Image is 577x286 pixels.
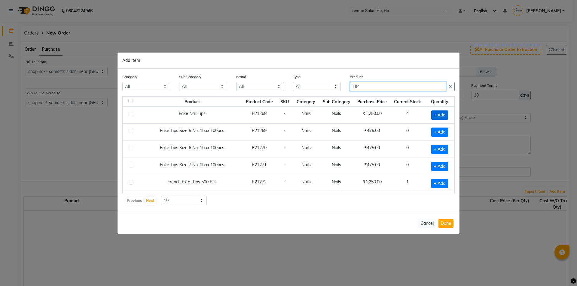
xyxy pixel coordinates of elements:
[242,96,276,107] th: Product Code
[354,124,391,141] td: ₹475.00
[350,82,446,91] input: Search or Scan Product
[242,175,276,192] td: P21272
[293,124,319,141] td: Nails
[293,96,319,107] th: Category
[354,158,391,175] td: ₹475.00
[293,107,319,124] td: Nails
[122,74,137,80] label: Category
[390,158,425,175] td: 0
[354,192,391,209] td: ₹1,500.00
[319,158,354,175] td: Nails
[319,175,354,192] td: Nails
[142,107,242,124] td: Fake Nail Tips
[390,96,425,107] th: Current Stock
[276,107,293,124] td: -
[319,141,354,158] td: Nails
[142,192,242,209] td: Glam Fack Tips Size 5 Tp48 500pcs
[431,162,448,171] span: + Add
[390,192,425,209] td: 0
[276,141,293,158] td: -
[236,74,246,80] label: Brand
[242,158,276,175] td: P21271
[276,158,293,175] td: -
[354,141,391,158] td: ₹475.00
[242,124,276,141] td: P21269
[431,128,448,137] span: + Add
[242,192,276,209] td: P21365
[319,192,354,209] td: Nails
[293,192,319,209] td: Nails
[418,219,436,228] button: Cancel
[276,175,293,192] td: -
[293,175,319,192] td: Nails
[350,74,363,80] label: Product
[293,141,319,158] td: Nails
[319,96,354,107] th: Sub Category
[145,197,156,205] button: Next
[390,107,425,124] td: 4
[390,124,425,141] td: 0
[242,107,276,124] td: P21268
[431,145,448,154] span: + Add
[319,107,354,124] td: Nails
[438,219,453,228] button: Done
[425,96,454,107] th: Quantity
[276,124,293,141] td: -
[354,107,391,124] td: ₹1,250.00
[357,99,387,104] span: Purchase Price
[142,158,242,175] td: Fake Tips Size 7 No. 1box 100pcs
[390,141,425,158] td: 0
[142,141,242,158] td: Fake Tips Size 6 No. 1box 100pcs
[293,158,319,175] td: Nails
[354,175,391,192] td: ₹1,250.00
[390,175,425,192] td: 1
[276,192,293,209] td: -
[276,96,293,107] th: SKU
[118,53,459,69] div: Add Item
[319,124,354,141] td: Nails
[179,74,201,80] label: Sub Category
[431,179,448,188] span: + Add
[431,110,448,120] span: + Add
[142,96,242,107] th: Product
[242,141,276,158] td: P21270
[142,124,242,141] td: Fake Tips Size 5 No. 1box 100pcs
[142,175,242,192] td: French Exte. Tips 500 Pcs
[293,74,301,80] label: Type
